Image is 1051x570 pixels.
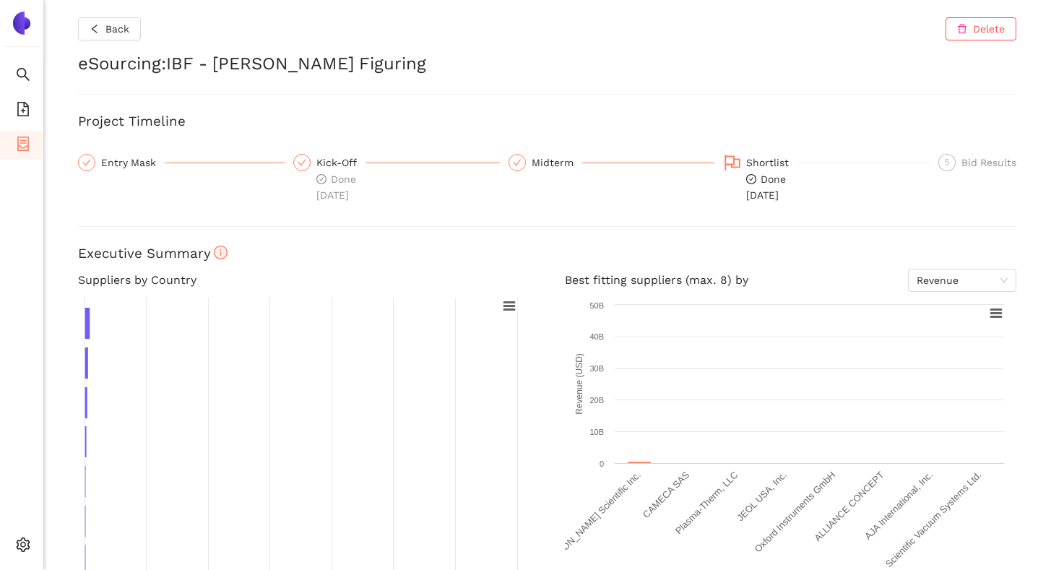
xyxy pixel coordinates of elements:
div: Kick-Off [316,154,366,171]
span: left [90,24,100,35]
span: Revenue [917,269,1008,291]
span: Done [DATE] [746,173,786,201]
span: 5 [945,157,950,168]
span: Done [DATE] [316,173,356,201]
div: Entry Mask [78,154,285,171]
span: delete [957,24,967,35]
text: 10B [589,428,604,436]
span: file-add [16,97,30,126]
span: container [16,131,30,160]
span: flag [724,154,741,171]
text: 0 [599,459,603,468]
span: check-circle [746,174,756,184]
h3: Executive Summary [78,244,1016,263]
text: CAMECA SAS [640,469,691,520]
button: deleteDelete [946,17,1016,40]
text: Revenue (USD) [574,353,584,415]
h4: Best fitting suppliers (max. 8) by [565,269,1017,292]
text: 50B [589,301,604,310]
span: check [82,158,91,167]
span: check [298,158,306,167]
text: Scientific Vacuum Systems Ltd. [883,470,983,570]
span: check-circle [316,174,326,184]
div: Shortlist [746,154,797,171]
text: 30B [589,364,604,373]
span: info-circle [214,246,228,259]
div: Shortlistcheck-circleDone[DATE] [723,154,930,203]
text: AJA International, Inc. [862,470,935,542]
span: Back [105,21,129,37]
span: search [16,62,30,91]
img: Logo [10,12,33,35]
div: Entry Mask [101,154,165,171]
h4: Suppliers by Country [78,269,530,292]
div: Midterm [532,154,582,171]
text: 40B [589,332,604,341]
text: Plasma-Therm, LLC [672,470,740,537]
h2: eSourcing : IBF - [PERSON_NAME] Figuring [78,52,1016,77]
button: leftBack [78,17,141,40]
text: JEOL USA, Inc. [735,470,789,524]
span: Delete [973,21,1005,37]
span: Bid Results [961,157,1016,168]
text: ALLIANCE CONCEPT [812,469,886,543]
text: Oxford Instruments GmbH [752,470,837,555]
text: 20B [589,396,604,405]
h3: Project Timeline [78,112,1016,131]
span: setting [16,532,30,561]
span: check [513,158,522,167]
